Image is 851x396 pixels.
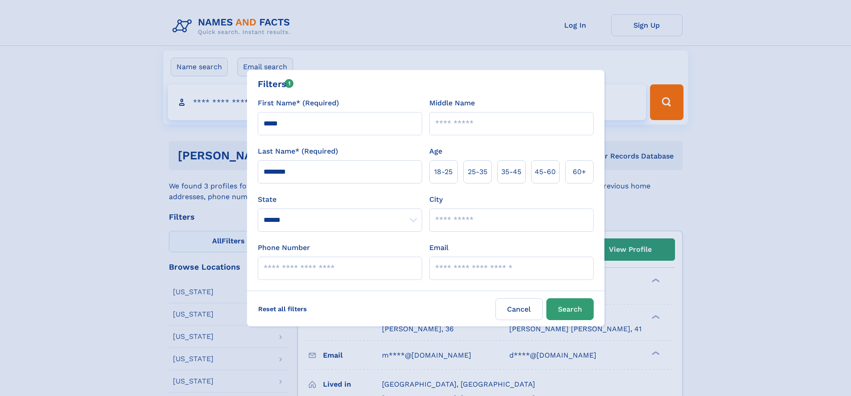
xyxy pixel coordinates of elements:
span: 60+ [573,167,586,177]
label: Email [429,242,449,253]
label: First Name* (Required) [258,98,339,108]
label: Last Name* (Required) [258,146,338,157]
span: 35‑45 [501,167,521,177]
label: State [258,194,422,205]
span: 18‑25 [434,167,453,177]
label: Middle Name [429,98,475,108]
label: Reset all filters [252,298,313,320]
label: Cancel [495,298,543,320]
span: 45‑60 [535,167,556,177]
label: Age [429,146,442,157]
button: Search [546,298,594,320]
label: City [429,194,443,205]
label: Phone Number [258,242,310,253]
div: Filters [258,77,294,91]
span: 25‑35 [468,167,487,177]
